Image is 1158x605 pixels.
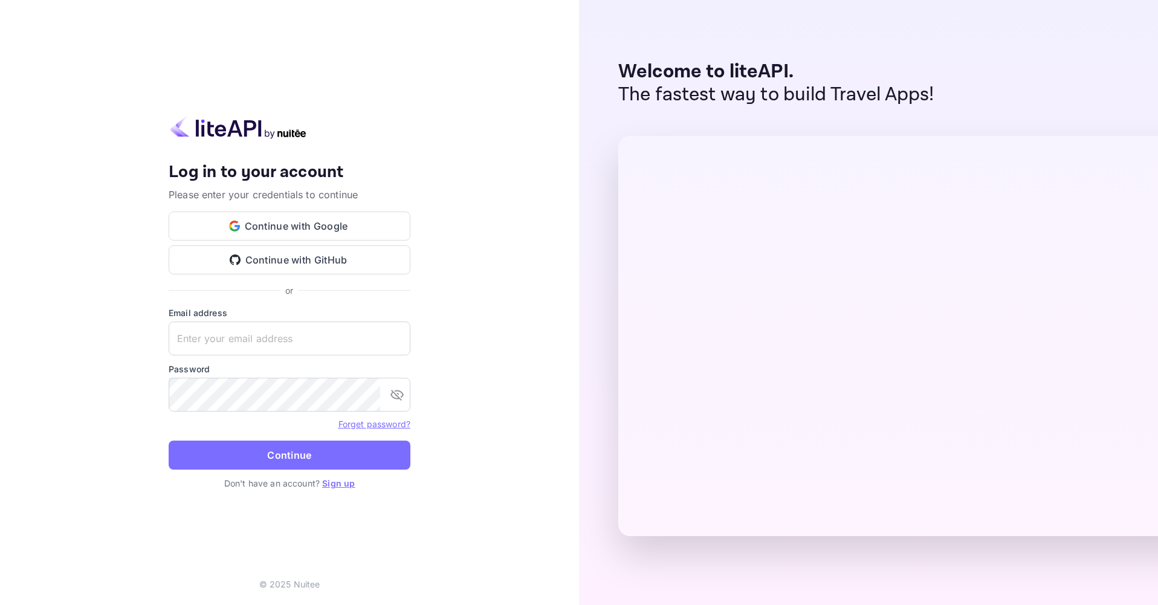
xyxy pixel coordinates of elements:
[259,578,320,590] p: © 2025 Nuitee
[618,60,934,83] p: Welcome to liteAPI.
[285,284,293,297] p: or
[322,478,355,488] a: Sign up
[169,322,410,355] input: Enter your email address
[618,83,934,106] p: The fastest way to build Travel Apps!
[169,162,410,183] h4: Log in to your account
[338,419,410,429] a: Forget password?
[169,187,410,202] p: Please enter your credentials to continue
[169,245,410,274] button: Continue with GitHub
[169,212,410,241] button: Continue with Google
[169,306,410,319] label: Email address
[169,115,308,139] img: liteapi
[338,418,410,430] a: Forget password?
[169,441,410,470] button: Continue
[169,477,410,490] p: Don't have an account?
[169,363,410,375] label: Password
[385,383,409,407] button: toggle password visibility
